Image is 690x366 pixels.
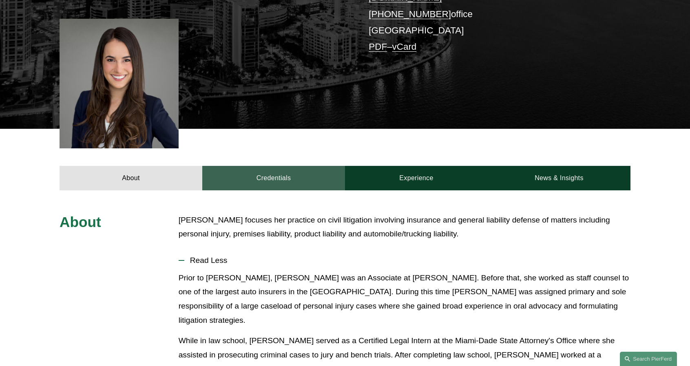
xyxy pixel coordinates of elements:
[179,250,630,271] button: Read Less
[369,42,387,52] a: PDF
[60,166,202,190] a: About
[202,166,345,190] a: Credentials
[620,352,677,366] a: Search this site
[184,256,630,265] span: Read Less
[488,166,630,190] a: News & Insights
[60,214,101,230] span: About
[179,213,630,241] p: [PERSON_NAME] focuses her practice on civil litigation involving insurance and general liability ...
[392,42,417,52] a: vCard
[369,9,451,19] a: [PHONE_NUMBER]
[345,166,488,190] a: Experience
[179,271,630,327] p: Prior to [PERSON_NAME], [PERSON_NAME] was an Associate at [PERSON_NAME]. Before that, she worked ...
